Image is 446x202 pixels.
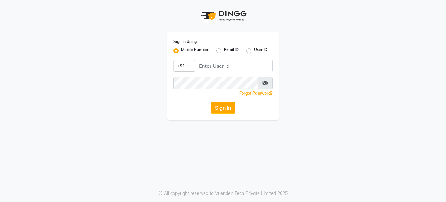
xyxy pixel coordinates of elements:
[239,91,273,96] a: Forgot Password?
[197,6,249,25] img: logo1.svg
[181,47,209,55] label: Mobile Number
[195,60,273,72] input: Username
[173,77,258,89] input: Username
[211,102,235,114] button: Sign In
[254,47,267,55] label: User ID
[224,47,239,55] label: Email ID
[173,39,198,44] label: Sign In Using:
